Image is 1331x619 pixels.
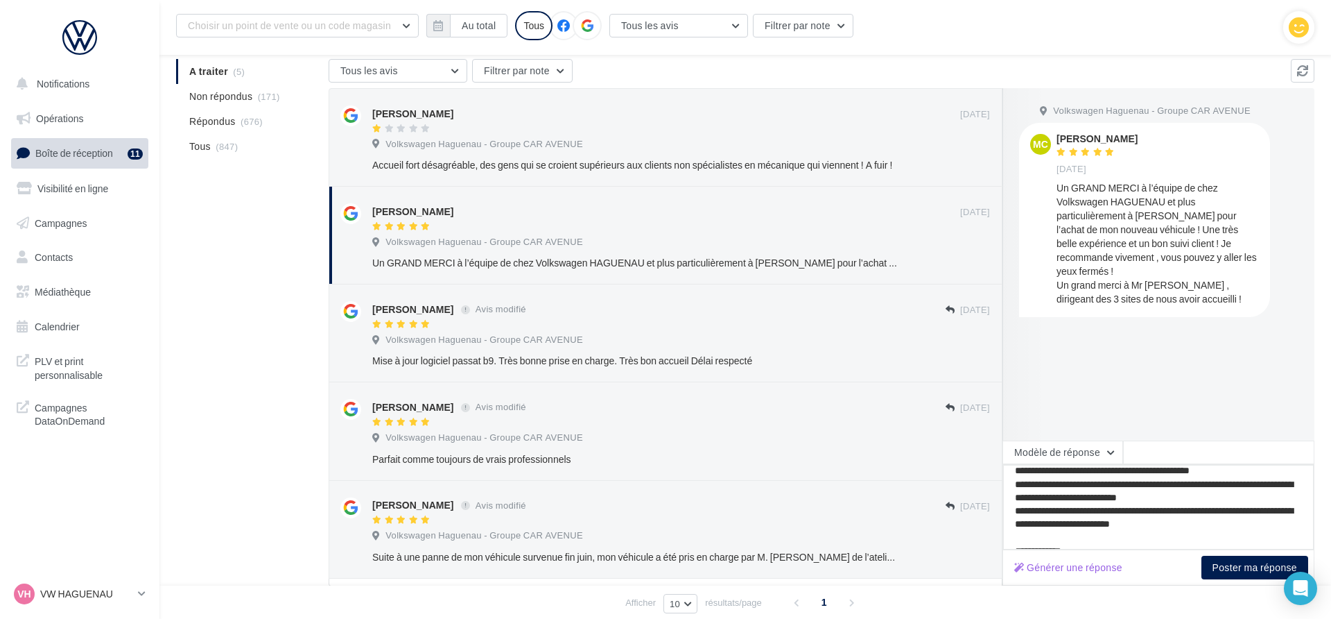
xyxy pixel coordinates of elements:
button: Filtrer par note [472,59,573,83]
span: Répondus [189,115,236,128]
span: Tous les avis [621,19,679,31]
span: Avis modifié [476,500,526,511]
button: Modèle de réponse [1002,441,1123,464]
p: VW HAGUENAU [40,587,132,601]
span: Opérations [36,112,83,124]
button: Poster ma réponse [1201,556,1308,579]
button: Notifications [8,69,146,99]
span: Volkswagen Haguenau - Groupe CAR AVENUE [385,432,583,444]
span: Boîte de réception [35,147,113,159]
span: Notifications [37,78,89,90]
span: Tous [189,139,211,153]
span: VH [17,587,31,601]
span: Contacts [35,251,73,263]
span: Visibilité en ligne [37,183,108,194]
span: Médiathèque [35,286,91,298]
a: Opérations [8,104,151,133]
a: VH VW HAGUENAU [11,581,148,607]
div: [PERSON_NAME] [372,498,453,512]
div: Open Intercom Messenger [1284,572,1317,605]
span: Volkswagen Haguenau - Groupe CAR AVENUE [385,529,583,542]
span: Avis modifié [476,304,526,315]
span: Volkswagen Haguenau - Groupe CAR AVENUE [385,138,583,151]
div: Suite à une panne de mon véhicule survenue fin juin, mon véhicule a été pris en charge par M. [PE... [372,550,900,564]
div: Un GRAND MERCI à l’équipe de chez Volkswagen HAGUENAU et plus particulièrement à [PERSON_NAME] po... [1056,181,1259,306]
div: [PERSON_NAME] [372,205,453,219]
a: PLV et print personnalisable [8,346,151,387]
span: Campagnes DataOnDemand [35,398,143,428]
span: [DATE] [1056,163,1086,176]
span: Non répondus [189,90,252,103]
button: Tous les avis [329,59,467,83]
span: [DATE] [960,206,990,219]
a: Visibilité en ligne [8,174,151,203]
button: Filtrer par note [753,14,853,37]
a: Campagnes [8,209,151,238]
a: Contacts [8,243,151,272]
span: [DATE] [960,108,990,121]
div: Tous [515,11,553,40]
span: MC [1033,137,1048,151]
span: (171) [258,91,280,102]
span: 1 [813,591,835,613]
div: [PERSON_NAME] [372,400,453,414]
a: Médiathèque [8,278,151,307]
span: [DATE] [960,500,990,513]
div: [PERSON_NAME] [372,303,453,316]
div: 11 [128,149,143,160]
span: Avis modifié [476,402,526,413]
span: Volkswagen Haguenau - Groupe CAR AVENUE [385,236,583,248]
span: [DATE] [960,304,990,316]
span: 10 [670,598,680,609]
button: Au total [450,14,507,37]
button: Au total [426,14,507,37]
div: [PERSON_NAME] [372,107,453,121]
span: (847) [216,141,238,152]
div: Mise à jour logiciel passat b9. Très bonne prise en charge. Très bon accueil Délai respecté [372,354,900,368]
span: Calendrier [35,321,80,332]
a: Campagnes DataOnDemand [8,393,151,434]
div: Parfait comme toujours de vrais professionnels [372,452,900,466]
span: PLV et print personnalisable [35,352,143,382]
button: Tous les avis [609,14,748,37]
a: Calendrier [8,312,151,341]
span: Campagnes [35,217,87,228]
span: Choisir un point de vente ou un code magasin [188,19,391,31]
span: Volkswagen Haguenau - Groupe CAR AVENUE [1053,105,1251,117]
button: 10 [663,594,697,613]
button: Générer une réponse [1009,559,1128,576]
span: Tous les avis [340,65,398,76]
span: (676) [241,116,263,127]
button: Choisir un point de vente ou un code magasin [176,14,419,37]
span: [DATE] [960,402,990,414]
span: Afficher [625,596,656,609]
div: Accueil fort désagréable, des gens qui se croient supérieurs aux clients non spécialistes en méca... [372,158,900,172]
div: [PERSON_NAME] [1056,134,1138,144]
span: résultats/page [705,596,762,609]
span: Volkswagen Haguenau - Groupe CAR AVENUE [385,334,583,346]
div: Un GRAND MERCI à l’équipe de chez Volkswagen HAGUENAU et plus particulièrement à [PERSON_NAME] po... [372,256,900,270]
a: Boîte de réception11 [8,138,151,168]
